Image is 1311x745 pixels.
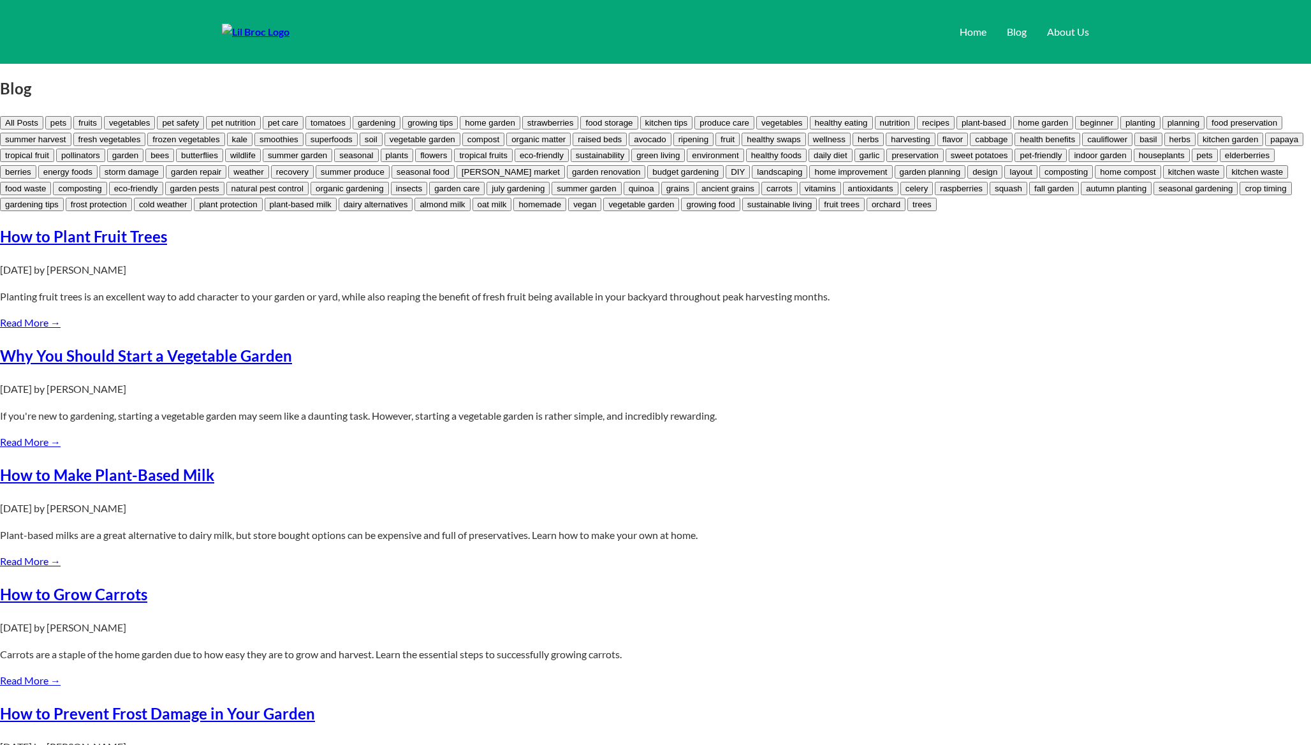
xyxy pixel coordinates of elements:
button: garden [107,149,144,162]
button: dairy alternatives [339,198,413,211]
button: bees [145,149,174,162]
button: kitchen tips [640,116,693,129]
button: organic gardening [311,182,389,195]
button: garden care [429,182,485,195]
button: raspberries [935,182,988,195]
button: july gardening [487,182,550,195]
button: grains [661,182,694,195]
button: food preservation [1206,116,1282,129]
button: gardening [353,116,400,129]
button: kitchen waste [1163,165,1225,179]
button: kale [227,133,253,146]
button: trees [907,198,937,211]
button: almond milk [414,198,470,211]
button: quinoa [624,182,659,195]
button: composting [53,182,106,195]
button: compost [462,133,504,146]
button: vitamins [800,182,841,195]
button: herbs [853,133,884,146]
button: sustainability [571,149,629,162]
button: orchard [867,198,905,211]
button: DIY [726,165,750,179]
button: soil [360,133,383,146]
button: plant-based [956,116,1011,129]
button: oat milk [472,198,512,211]
button: tomatoes [305,116,351,129]
button: superfoods [305,133,358,146]
button: plant protection [194,198,262,211]
button: kitchen waste [1226,165,1288,179]
button: seasonal gardening [1154,182,1238,195]
button: ancient grains [696,182,759,195]
button: eco-friendly [515,149,569,162]
button: summer produce [316,165,390,179]
button: layout [1004,165,1037,179]
button: planning [1162,116,1205,129]
button: crop timing [1240,182,1291,195]
button: wildlife [225,149,261,162]
a: About Us [1047,26,1089,38]
img: Lil Broc Logo [222,24,289,40]
button: insects [391,182,427,195]
button: garden pests [165,182,224,195]
button: antioxidants [843,182,898,195]
button: sustainable living [742,198,817,211]
button: weather [228,165,268,179]
button: houseplants [1134,149,1190,162]
button: summer garden [263,149,332,162]
button: environment [687,149,743,162]
button: flowers [415,149,452,162]
button: daily diet [809,149,853,162]
button: seasonal [334,149,378,162]
button: frozen vegetables [147,133,224,146]
button: cauliflower [1082,133,1132,146]
button: healthy swaps [742,133,805,146]
button: garden planning [895,165,966,179]
button: ripening [673,133,714,146]
button: raised beds [573,133,627,146]
button: autumn planting [1081,182,1152,195]
button: flavor [937,133,969,146]
button: avocado [629,133,671,146]
button: kitchen garden [1197,133,1263,146]
button: eco-friendly [109,182,163,195]
a: Home [960,26,986,38]
button: seasonal food [392,165,455,179]
button: sweet potatoes [946,149,1013,162]
button: papaya [1265,133,1303,146]
button: fall garden [1029,182,1079,195]
button: wellness [808,133,851,146]
button: carrots [761,182,798,195]
button: garden renovation [567,165,645,179]
button: composting [1039,165,1093,179]
button: recovery [271,165,314,179]
button: indoor garden [1069,149,1131,162]
button: elderberries [1220,149,1275,162]
button: energy foods [38,165,98,179]
button: squash [990,182,1027,195]
button: landscaping [752,165,807,179]
button: budget gardening [647,165,724,179]
button: fruit [715,133,740,146]
button: frost protection [66,198,132,211]
button: homemade [513,198,566,211]
button: celery [900,182,934,195]
button: growing food [681,198,740,211]
button: green living [631,149,685,162]
button: vegetables [756,116,807,129]
button: herbs [1164,133,1196,146]
span: by [PERSON_NAME] [34,263,126,276]
button: cabbage [970,133,1013,146]
button: home improvement [809,165,892,179]
button: pollinators [56,149,105,162]
button: natural pest control [226,182,309,195]
button: pet care [263,116,304,129]
span: by [PERSON_NAME] [34,621,126,633]
button: vegetable garden [603,198,679,211]
button: produce care [694,116,754,129]
button: [PERSON_NAME] market [457,165,565,179]
button: harvesting [886,133,935,146]
span: by [PERSON_NAME] [34,383,126,395]
button: health benefits [1014,133,1080,146]
button: vegetables [104,116,155,129]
